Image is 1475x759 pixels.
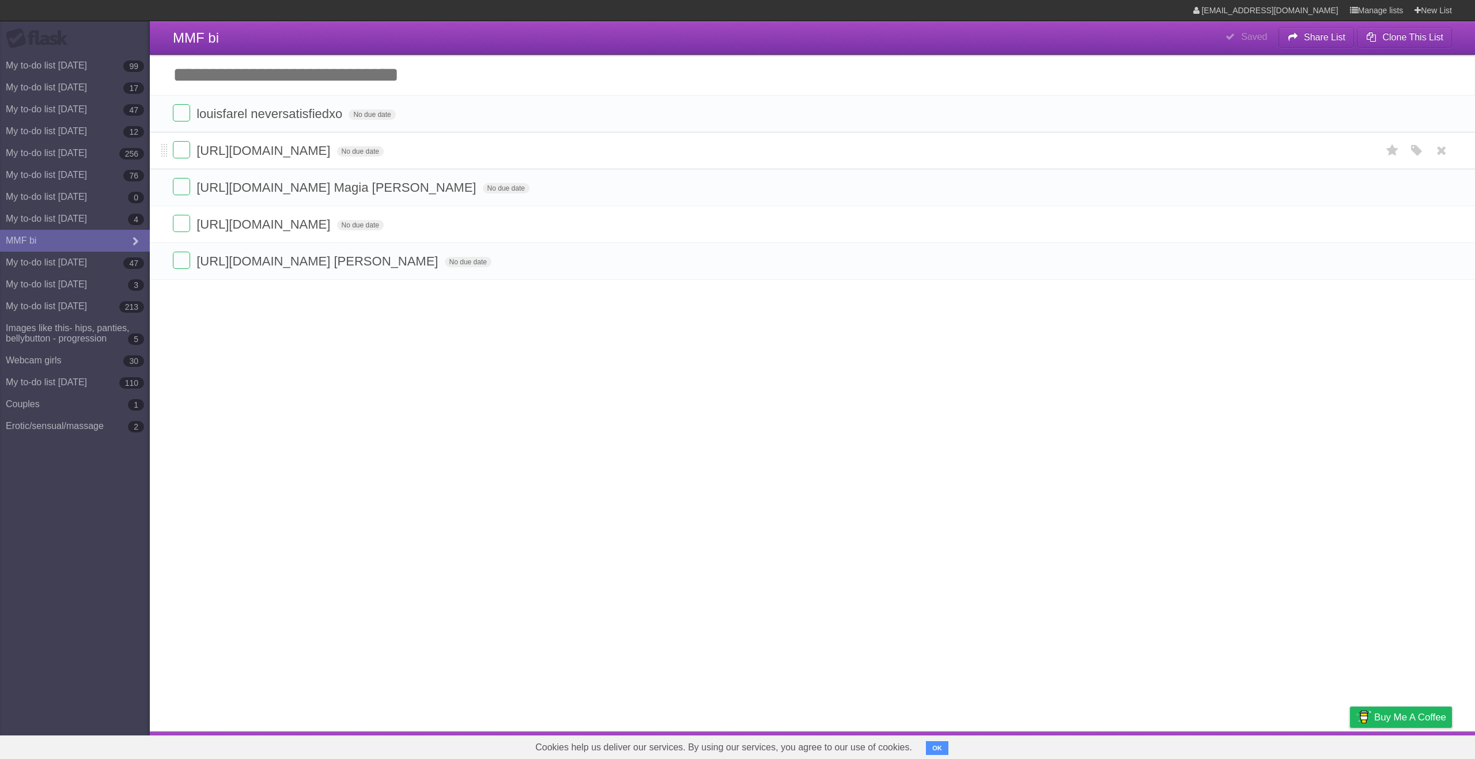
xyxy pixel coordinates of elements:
[123,170,144,181] b: 76
[196,107,345,121] span: louisfarel neversatisfiedxo
[173,215,190,232] label: Done
[173,252,190,269] label: Done
[1235,734,1281,756] a: Developers
[445,257,491,267] span: No due date
[337,220,384,230] span: No due date
[128,421,144,432] b: 2
[524,736,924,759] span: Cookies help us deliver our services. By using our services, you agree to our use of cookies.
[1382,141,1404,160] label: Star task
[128,333,144,345] b: 5
[1350,707,1452,728] a: Buy me a coffee
[173,30,219,45] span: MMF bi
[119,148,144,160] b: 256
[128,399,144,411] b: 1
[128,192,144,203] b: 0
[1357,27,1452,48] button: Clone This List
[349,109,395,120] span: No due date
[1279,27,1355,48] button: Share List
[123,104,144,116] b: 47
[1379,734,1452,756] a: Suggest a feature
[926,741,948,755] button: OK
[119,301,144,313] b: 213
[173,178,190,195] label: Done
[1304,32,1345,42] b: Share List
[128,214,144,225] b: 4
[196,180,479,195] span: [URL][DOMAIN_NAME] Magia [PERSON_NAME]
[337,146,384,157] span: No due date
[6,28,75,49] div: Flask
[1296,734,1321,756] a: Terms
[196,217,333,232] span: [URL][DOMAIN_NAME]
[1356,707,1371,727] img: Buy me a coffee
[1374,707,1446,727] span: Buy me a coffee
[1382,32,1443,42] b: Clone This List
[123,60,144,72] b: 99
[1197,734,1221,756] a: About
[123,126,144,138] b: 12
[483,183,530,193] span: No due date
[128,279,144,291] b: 3
[1241,32,1267,41] b: Saved
[173,141,190,158] label: Done
[123,82,144,94] b: 17
[123,257,144,269] b: 47
[1335,734,1365,756] a: Privacy
[196,254,441,268] span: [URL][DOMAIN_NAME] [PERSON_NAME]
[196,143,333,158] span: [URL][DOMAIN_NAME]
[123,355,144,367] b: 30
[173,104,190,122] label: Done
[119,377,144,389] b: 110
